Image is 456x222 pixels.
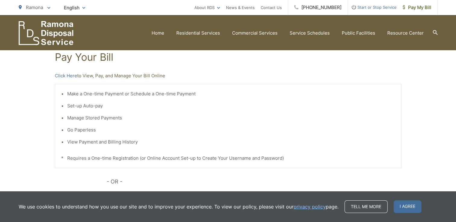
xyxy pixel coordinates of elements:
a: Commercial Services [232,29,278,37]
a: Public Facilities [342,29,375,37]
li: Manage Stored Payments [67,114,395,122]
span: English [59,2,90,13]
a: privacy policy [294,203,326,210]
span: Ramona [26,5,43,10]
p: * Requires a One-time Registration (or Online Account Set-up to Create Your Username and Password) [61,155,395,162]
a: Residential Services [176,29,220,37]
li: View Payment and Billing History [67,138,395,146]
a: News & Events [226,4,255,11]
span: I agree [394,200,421,213]
li: Set-up Auto-pay [67,102,395,109]
p: to View, Pay, and Manage Your Bill Online [55,72,401,79]
a: Tell me more [344,200,388,213]
a: Resource Center [387,29,424,37]
a: Service Schedules [290,29,330,37]
li: Go Paperless [67,126,395,134]
a: Home [152,29,164,37]
a: Contact Us [261,4,282,11]
p: - OR - [107,177,401,186]
span: Pay My Bill [403,4,431,11]
a: EDCD logo. Return to the homepage. [19,21,74,45]
p: We use cookies to understand how you use our site and to improve your experience. To view our pol... [19,203,338,210]
a: Click Here [55,72,77,79]
h1: Pay Your Bill [55,51,401,63]
a: About RDS [194,4,220,11]
li: Make a One-time Payment or Schedule a One-time Payment [67,90,395,97]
